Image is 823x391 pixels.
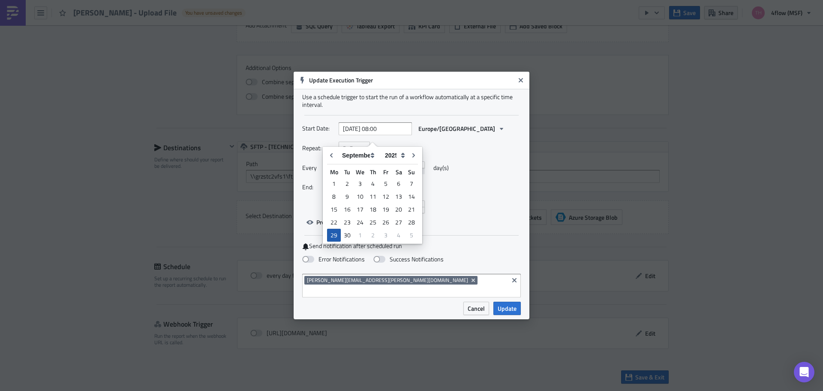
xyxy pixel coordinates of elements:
div: 25 [366,216,379,228]
div: Thu Sep 04 2025 [366,177,379,190]
button: Europe/[GEOGRAPHIC_DATA] [414,122,509,135]
div: 6 [392,178,405,190]
div: Tue Sep 23 2025 [341,216,354,229]
div: 1 [354,229,366,241]
abbr: Tuesday [344,167,350,176]
label: Error Notifications [302,255,365,263]
button: Go to previous month [325,149,338,162]
div: Tue Sep 16 2025 [341,203,354,216]
abbr: Wednesday [356,167,364,176]
span: Daily [343,144,356,153]
button: Update [493,302,521,315]
div: 8 [327,191,341,203]
div: 27 [392,216,405,228]
button: Close [514,74,527,87]
div: 16 [341,203,354,215]
div: 7 [405,178,418,190]
div: Sat Sep 27 2025 [392,216,405,229]
div: Mon Sep 01 2025 [327,177,341,190]
div: Sun Sep 21 2025 [405,203,418,216]
div: Tue Sep 30 2025 [341,229,354,242]
div: Fri Sep 12 2025 [379,190,392,203]
div: Mon Sep 15 2025 [327,203,341,216]
div: Sun Sep 28 2025 [405,216,418,229]
div: 14 [405,191,418,203]
button: Remove Tag [470,276,478,285]
span: Europe/[GEOGRAPHIC_DATA] [418,124,495,133]
span: Cancel [468,304,485,313]
div: 2 [366,229,379,241]
select: Year [381,149,407,162]
div: Thu Sep 25 2025 [366,216,379,229]
div: 4 [392,229,405,241]
label: Success Notifications [373,255,444,263]
div: Mon Sep 22 2025 [327,216,341,229]
div: Fri Sep 26 2025 [379,216,392,229]
div: 26 [379,216,392,228]
div: Thu Oct 02 2025 [366,229,379,242]
label: End: [302,181,334,194]
div: Sat Sep 20 2025 [392,203,405,216]
div: Fri Sep 19 2025 [379,203,392,216]
div: 28 [405,216,418,228]
div: Wed Sep 03 2025 [354,177,366,190]
div: 9 [341,191,354,203]
div: Fri Oct 03 2025 [379,229,392,242]
label: Start Date: [302,122,334,135]
div: Wed Sep 24 2025 [354,216,366,229]
div: Thu Sep 11 2025 [366,190,379,203]
button: Clear selected items [509,275,520,285]
span: Preview next scheduled runs [316,218,391,227]
div: Tue Sep 09 2025 [341,190,354,203]
div: Wed Oct 01 2025 [354,229,366,242]
label: Repeat: [302,142,334,155]
span: day(s) [433,161,449,174]
div: 17 [354,203,366,215]
span: Update [498,304,517,313]
button: Daily [339,142,370,155]
div: Mon Sep 08 2025 [327,190,341,203]
label: Send notification after scheduled run [302,242,521,250]
button: Cancel [463,302,489,315]
div: 12 [379,191,392,203]
div: 5 [405,229,418,241]
div: Wed Sep 10 2025 [354,190,366,203]
div: Sun Oct 05 2025 [405,229,418,242]
div: 11 [366,191,379,203]
div: Sat Oct 04 2025 [392,229,405,242]
div: Use a schedule trigger to start the run of a workflow automatically at a specific time interval. [302,93,521,109]
div: 18 [366,203,379,215]
div: 10 [354,191,366,203]
abbr: Monday [330,167,338,176]
div: 19 [379,203,392,215]
div: Sun Sep 07 2025 [405,177,418,190]
div: 29 [327,229,341,242]
div: 2 [341,178,354,190]
div: Fri Sep 05 2025 [379,177,392,190]
input: YYYY-MM-DD HH:mm [339,122,412,135]
div: Sat Sep 06 2025 [392,177,405,190]
abbr: Saturday [396,167,402,176]
div: 24 [354,216,366,228]
div: 13 [392,191,405,203]
div: Sun Sep 14 2025 [405,190,418,203]
div: 30 [341,229,354,241]
div: Tue Sep 02 2025 [341,177,354,190]
div: 22 [327,216,341,228]
abbr: Thursday [370,167,376,176]
div: Wed Sep 17 2025 [354,203,366,216]
div: 21 [405,203,418,215]
button: Preview next scheduled runs [302,215,396,229]
div: 20 [392,203,405,215]
div: 1 [327,178,341,190]
select: Month [338,149,381,162]
div: 3 [379,229,392,241]
div: 3 [354,178,366,190]
abbr: Friday [383,167,388,176]
h6: Update Execution Trigger [309,76,515,84]
div: 5 [379,178,392,190]
div: Sat Sep 13 2025 [392,190,405,203]
abbr: Sunday [408,167,415,176]
span: [PERSON_NAME][EMAIL_ADDRESS][PERSON_NAME][DOMAIN_NAME] [307,277,468,284]
label: Every [302,161,334,174]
